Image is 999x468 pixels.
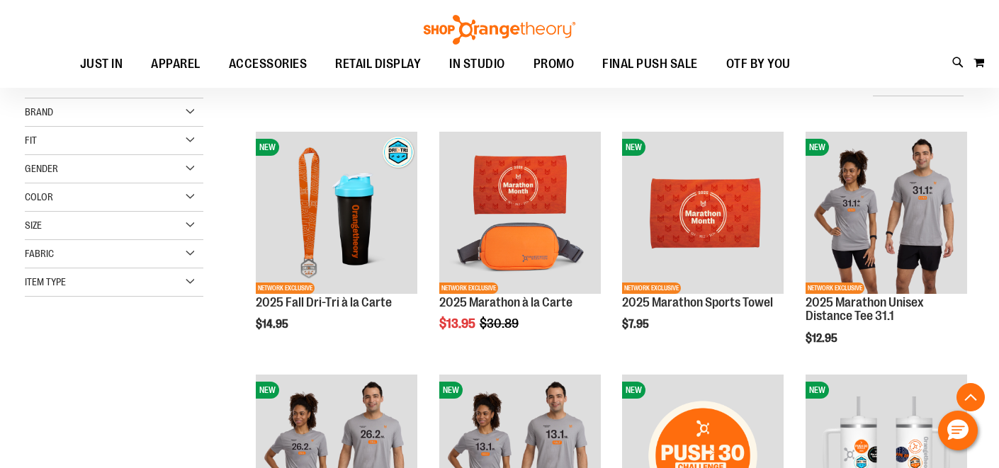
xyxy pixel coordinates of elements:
[519,48,589,81] a: PROMO
[588,48,712,81] a: FINAL PUSH SALE
[25,276,66,287] span: Item Type
[25,191,53,202] span: Color
[938,411,978,450] button: Hello, have a question? Let’s chat.
[256,382,279,399] span: NEW
[798,125,974,381] div: product
[439,132,601,295] a: 2025 Marathon à la CarteNETWORK EXCLUSIVE
[449,48,505,80] span: IN STUDIO
[726,48,791,80] span: OTF BY YOU
[622,132,784,293] img: 2025 Marathon Sports Towel
[215,48,322,81] a: ACCESSORIES
[25,219,42,231] span: Size
[534,48,575,80] span: PROMO
[480,316,521,331] span: $30.89
[615,125,791,367] div: product
[256,282,315,294] span: NETWORK EXCLUSIVE
[439,295,572,309] a: 2025 Marathon à la Carte
[956,383,985,411] button: Back To Top
[806,332,840,345] span: $12.95
[622,132,784,295] a: 2025 Marathon Sports TowelNEWNETWORK EXCLUSIVE
[622,282,681,294] span: NETWORK EXCLUSIVE
[256,139,279,156] span: NEW
[622,382,645,399] span: NEW
[25,248,54,259] span: Fabric
[151,48,201,80] span: APPAREL
[439,282,498,294] span: NETWORK EXCLUSIVE
[335,48,421,80] span: RETAIL DISPLAY
[435,48,519,80] a: IN STUDIO
[602,48,698,80] span: FINAL PUSH SALE
[256,132,417,293] img: 2025 Fall Dri-Tri à la Carte
[137,48,215,81] a: APPAREL
[806,132,967,293] img: 2025 Marathon Unisex Distance Tee 31.1
[25,135,37,146] span: Fit
[439,316,478,331] span: $13.95
[806,282,864,294] span: NETWORK EXCLUSIVE
[256,318,290,331] span: $14.95
[25,163,58,174] span: Gender
[80,48,123,80] span: JUST IN
[806,295,924,324] a: 2025 Marathon Unisex Distance Tee 31.1
[622,139,645,156] span: NEW
[25,106,53,118] span: Brand
[66,48,137,81] a: JUST IN
[256,132,417,295] a: 2025 Fall Dri-Tri à la CarteNEWNETWORK EXCLUSIVE
[321,48,435,81] a: RETAIL DISPLAY
[432,125,608,367] div: product
[712,48,805,81] a: OTF BY YOU
[249,125,424,367] div: product
[806,382,829,399] span: NEW
[806,132,967,295] a: 2025 Marathon Unisex Distance Tee 31.1NEWNETWORK EXCLUSIVE
[806,139,829,156] span: NEW
[622,295,773,309] a: 2025 Marathon Sports Towel
[256,295,392,309] a: 2025 Fall Dri-Tri à la Carte
[622,318,651,331] span: $7.95
[229,48,307,80] span: ACCESSORIES
[439,382,463,399] span: NEW
[422,15,577,45] img: Shop Orangetheory
[439,132,601,293] img: 2025 Marathon à la Carte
